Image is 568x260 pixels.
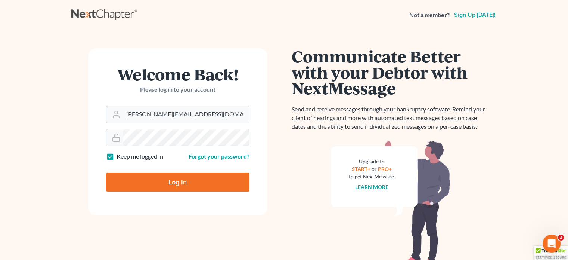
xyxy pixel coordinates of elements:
[106,173,249,192] input: Log In
[292,105,490,131] p: Send and receive messages through your bankruptcy software. Remind your client of hearings and mo...
[558,235,564,241] span: 2
[106,66,249,82] h1: Welcome Back!
[292,48,490,96] h1: Communicate Better with your Debtor with NextMessage
[372,166,377,172] span: or
[349,158,395,165] div: Upgrade to
[534,246,568,260] div: TrustedSite Certified
[189,153,249,160] a: Forgot your password?
[453,12,497,18] a: Sign up [DATE]!
[409,11,450,19] strong: Not a member?
[378,166,392,172] a: PRO+
[106,85,249,94] p: Please log in to your account
[117,152,163,161] label: Keep me logged in
[123,106,249,123] input: Email Address
[352,166,370,172] a: START+
[543,235,561,253] iframe: Intercom live chat
[349,173,395,180] div: to get NextMessage.
[355,184,388,190] a: Learn more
